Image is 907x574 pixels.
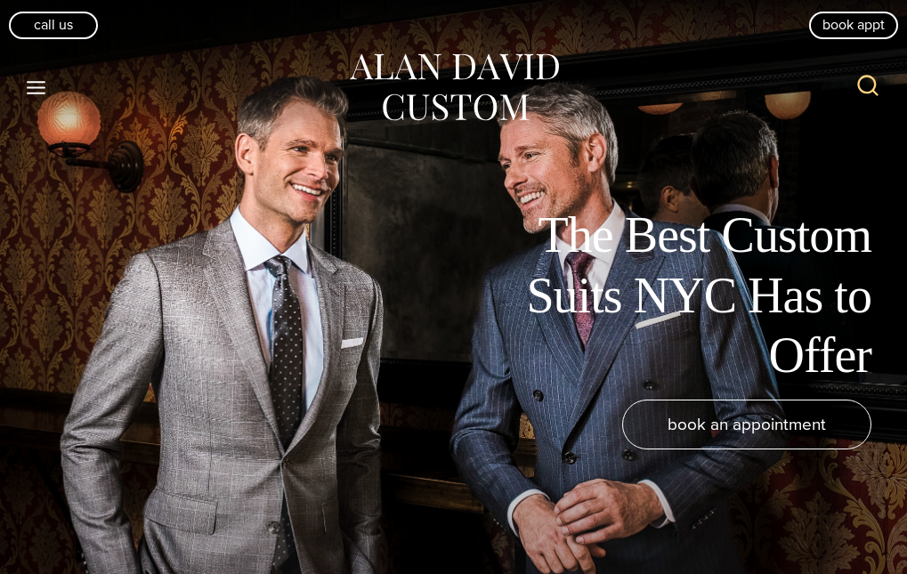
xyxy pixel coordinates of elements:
a: Call Us [9,12,98,38]
a: book an appointment [622,400,871,449]
span: book an appointment [668,411,826,437]
button: Open menu [18,71,55,103]
h1: The Best Custom Suits NYC Has to Offer [471,206,871,385]
img: Alan David Custom [347,48,561,127]
a: book appt [809,12,898,38]
button: View Search Form [846,66,889,109]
